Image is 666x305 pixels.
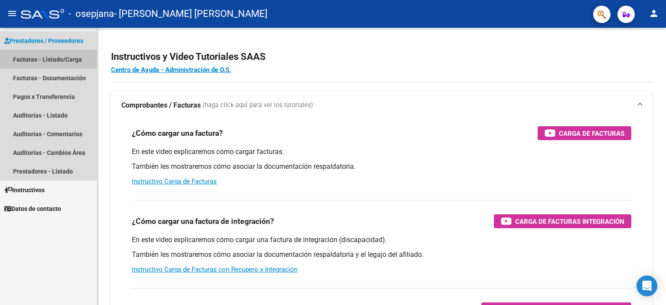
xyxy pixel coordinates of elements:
[7,8,17,19] mat-icon: menu
[649,8,659,19] mat-icon: person
[69,4,114,23] span: - osepjana
[559,128,624,139] span: Carga de Facturas
[111,92,652,119] mat-expansion-panel-header: Comprobantes / Facturas (haga click aquí para ver los tutoriales)
[132,162,631,171] p: También les mostraremos cómo asociar la documentación respaldatoria.
[538,126,631,140] button: Carga de Facturas
[132,147,631,157] p: En este video explicaremos cómo cargar facturas.
[132,127,223,139] h3: ¿Cómo cargar una factura?
[4,185,45,195] span: Instructivos
[132,235,631,245] p: En este video explicaremos cómo cargar una factura de integración (discapacidad).
[132,215,274,227] h3: ¿Cómo cargar una factura de integración?
[111,49,652,65] h2: Instructivos y Video Tutoriales SAAS
[494,214,631,228] button: Carga de Facturas Integración
[202,101,313,110] span: (haga click aquí para ver los tutoriales)
[515,216,624,227] span: Carga de Facturas Integración
[111,66,231,74] a: Centro de Ayuda - Administración de O.S.
[132,250,631,259] p: También les mostraremos cómo asociar la documentación respaldatoria y el legajo del afiliado.
[4,36,83,46] span: Prestadores / Proveedores
[132,266,297,273] a: Instructivo Carga de Facturas con Recupero x Integración
[132,177,217,185] a: Instructivo Carga de Facturas
[637,275,657,296] div: Open Intercom Messenger
[114,4,268,23] span: - [PERSON_NAME] [PERSON_NAME]
[121,101,201,110] strong: Comprobantes / Facturas
[4,204,61,213] span: Datos de contacto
